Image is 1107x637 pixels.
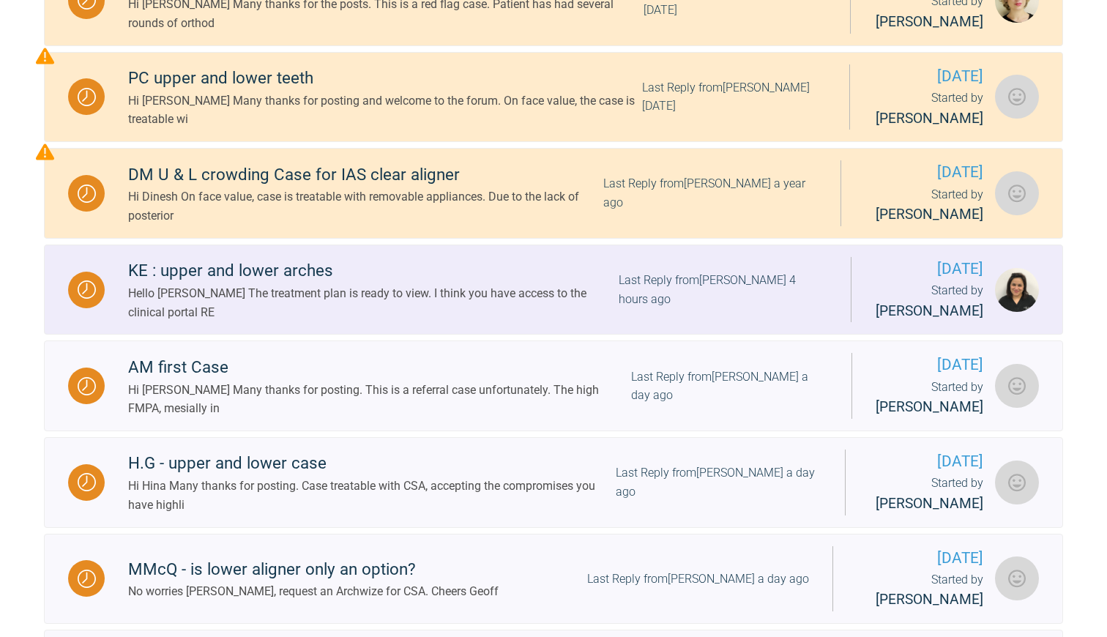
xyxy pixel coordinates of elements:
[128,162,603,188] div: DM U & L crowding Case for IAS clear aligner
[619,271,827,308] div: Last Reply from [PERSON_NAME] 4 hours ago
[873,64,983,89] span: [DATE]
[603,174,817,212] div: Last Reply from [PERSON_NAME] a year ago
[44,534,1063,625] a: WaitingMMcQ - is lower aligner only an option?No worries [PERSON_NAME], request an Archwize for C...
[876,398,983,415] span: [PERSON_NAME]
[876,353,983,377] span: [DATE]
[128,258,619,284] div: KE : upper and lower arches
[128,284,619,321] div: Hello [PERSON_NAME] The treatment plan is ready to view. I think you have access to the clinical ...
[857,570,983,611] div: Started by
[876,302,983,319] span: [PERSON_NAME]
[36,47,54,65] img: Priority
[36,143,54,161] img: Priority
[876,591,983,608] span: [PERSON_NAME]
[128,582,499,601] div: No worries [PERSON_NAME], request an Archwize for CSA. Cheers Geoff
[876,13,983,30] span: [PERSON_NAME]
[44,52,1063,143] a: WaitingPC upper and lower teethHi [PERSON_NAME] Many thanks for posting and welcome to the forum....
[128,65,642,92] div: PC upper and lower teeth
[865,160,983,185] span: [DATE]
[128,187,603,225] div: Hi Dinesh On face value, case is treatable with removable appliances. Due to the lack of posterior
[995,268,1039,312] img: Swati Anand
[876,110,983,127] span: [PERSON_NAME]
[78,280,96,299] img: Waiting
[128,556,499,583] div: MMcQ - is lower aligner only an option?
[128,477,616,514] div: Hi Hina Many thanks for posting. Case treatable with CSA, accepting the compromises you have highli
[869,450,983,474] span: [DATE]
[128,381,631,418] div: Hi [PERSON_NAME] Many thanks for posting. This is a referral case unfortunately. The high FMPA, m...
[631,368,828,405] div: Last Reply from [PERSON_NAME] a day ago
[995,171,1039,215] img: Dinesh Martin
[995,364,1039,408] img: Laura Doherty
[128,450,616,477] div: H.G - upper and lower case
[873,89,983,130] div: Started by
[78,185,96,203] img: Waiting
[44,148,1063,239] a: WaitingDM U & L crowding Case for IAS clear alignerHi Dinesh On face value, case is treatable wit...
[44,245,1063,335] a: WaitingKE : upper and lower archesHello [PERSON_NAME] The treatment plan is ready to view. I thin...
[857,546,983,570] span: [DATE]
[876,378,983,419] div: Started by
[44,340,1063,431] a: WaitingAM first CaseHi [PERSON_NAME] Many thanks for posting. This is a referral case unfortunate...
[875,281,983,322] div: Started by
[78,570,96,588] img: Waiting
[865,185,983,226] div: Started by
[587,570,809,589] div: Last Reply from [PERSON_NAME] a day ago
[875,257,983,281] span: [DATE]
[78,88,96,106] img: Waiting
[78,473,96,491] img: Waiting
[876,206,983,223] span: [PERSON_NAME]
[995,75,1039,119] img: Rachel Green
[642,78,827,116] div: Last Reply from [PERSON_NAME] [DATE]
[78,377,96,395] img: Waiting
[44,437,1063,528] a: WaitingH.G - upper and lower caseHi Hina Many thanks for posting. Case treatable with CSA, accept...
[876,495,983,512] span: [PERSON_NAME]
[995,556,1039,600] img: Gavin Maguire
[616,463,821,501] div: Last Reply from [PERSON_NAME] a day ago
[869,474,983,515] div: Started by
[128,92,642,129] div: Hi [PERSON_NAME] Many thanks for posting and welcome to the forum. On face value, the case is tre...
[995,461,1039,504] img: Hina Jivanjee
[128,354,631,381] div: AM first Case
